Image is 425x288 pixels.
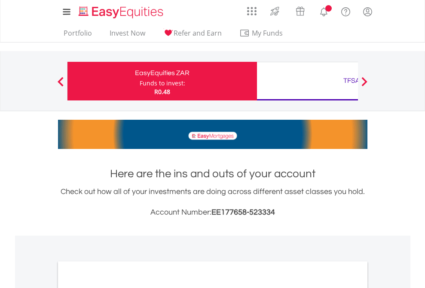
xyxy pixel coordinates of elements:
[58,206,367,218] h3: Account Number:
[75,2,167,19] a: Home page
[293,4,307,18] img: vouchers-v2.svg
[140,79,185,88] div: Funds to invest:
[106,29,149,42] a: Invest Now
[268,4,282,18] img: thrive-v2.svg
[335,2,357,19] a: FAQ's and Support
[287,2,313,18] a: Vouchers
[154,88,170,96] span: R0.48
[357,2,379,21] a: My Profile
[174,28,222,38] span: Refer and Earn
[73,67,252,79] div: EasyEquities ZAR
[60,29,95,42] a: Portfolio
[77,5,167,19] img: EasyEquities_Logo.png
[58,166,367,182] h1: Here are the ins and outs of your account
[313,2,335,19] a: Notifications
[52,81,69,90] button: Previous
[247,6,257,16] img: grid-menu-icon.svg
[242,2,262,16] a: AppsGrid
[211,208,275,216] span: EE177658-523334
[58,186,367,218] div: Check out how all of your investments are doing across different asset classes you hold.
[159,29,225,42] a: Refer and Earn
[58,120,367,149] img: EasyMortage Promotion Banner
[239,27,296,39] span: My Funds
[356,81,373,90] button: Next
